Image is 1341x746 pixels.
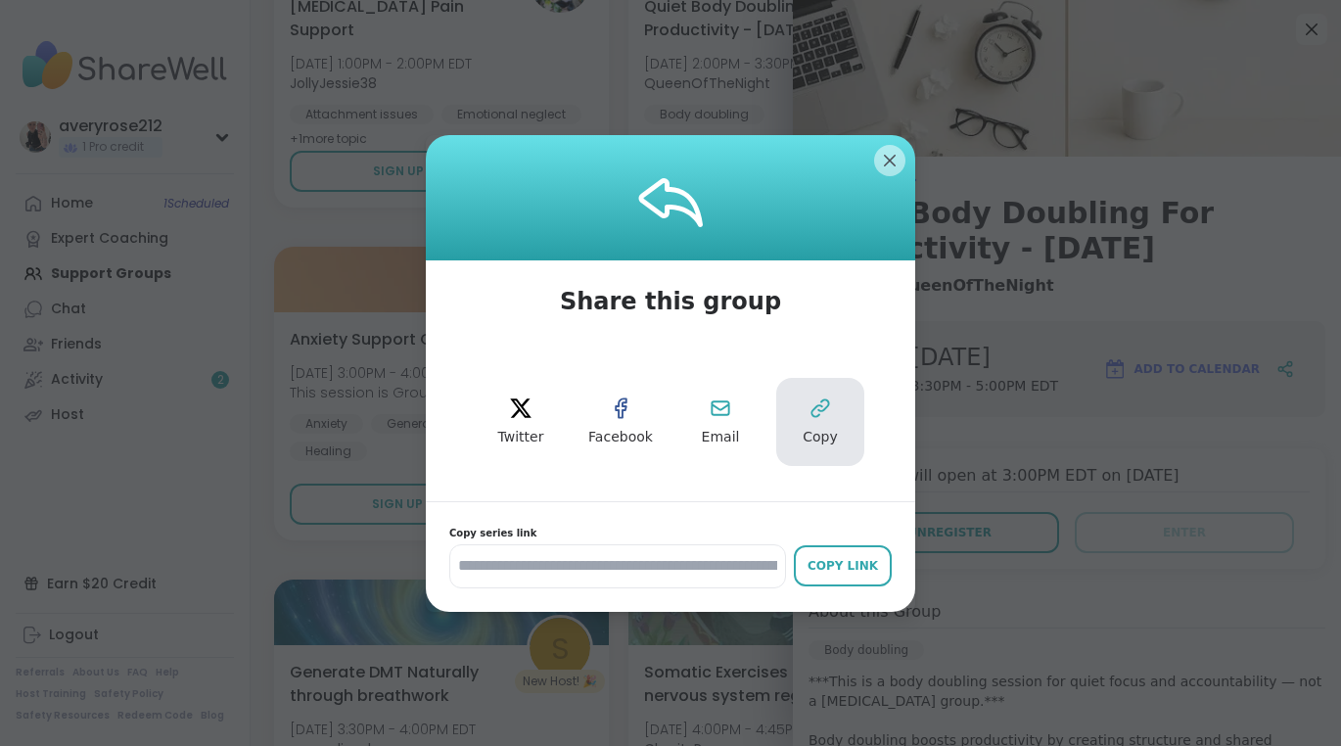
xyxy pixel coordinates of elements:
[804,557,882,575] div: Copy Link
[577,378,665,466] button: facebook
[536,260,805,343] span: Share this group
[577,378,665,466] button: Facebook
[449,526,892,540] span: Copy series link
[588,428,653,447] span: Facebook
[803,428,838,447] span: Copy
[498,428,544,447] span: Twitter
[477,378,565,466] button: Twitter
[676,378,764,466] button: Email
[477,378,565,466] button: twitter
[776,378,864,466] button: Copy
[702,428,740,447] span: Email
[794,545,892,586] button: Copy Link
